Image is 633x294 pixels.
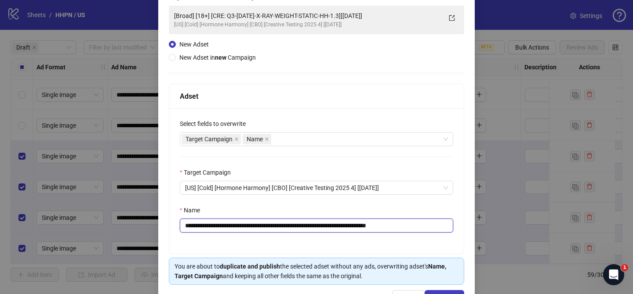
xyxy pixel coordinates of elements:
div: [US] [Cold] [Hormone Harmony] [CBO] [Creative Testing 2025 4] [[DATE]] [174,21,441,29]
strong: new [215,54,226,61]
div: [Broad] [18+] [CRE: Q3-[DATE]-X-RAY-WEIGHT-STATIC-HH-1.3][[DATE]] [174,11,441,21]
strong: Name, Target Campaign [175,263,446,280]
strong: duplicate and publish [220,263,280,270]
span: close [265,137,269,141]
span: 1 [621,264,628,271]
div: You are about to the selected adset without any ads, overwriting adset's and keeping all other fi... [175,262,458,281]
span: export [449,15,455,21]
span: Name [247,134,263,144]
label: Select fields to overwrite [180,119,251,129]
label: Name [180,205,206,215]
iframe: Intercom live chat [603,264,624,285]
span: [US] [Cold] [Hormone Harmony] [CBO] [Creative Testing 2025 4] [30 Jul 2025] [185,181,448,194]
span: Target Campaign [182,134,241,144]
span: Target Campaign [186,134,233,144]
span: close [234,137,239,141]
input: Name [180,219,453,233]
span: New Adset [179,41,209,48]
span: Name [243,134,271,144]
span: New Adset in Campaign [179,54,256,61]
label: Target Campaign [180,168,236,177]
div: Adset [180,91,453,102]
